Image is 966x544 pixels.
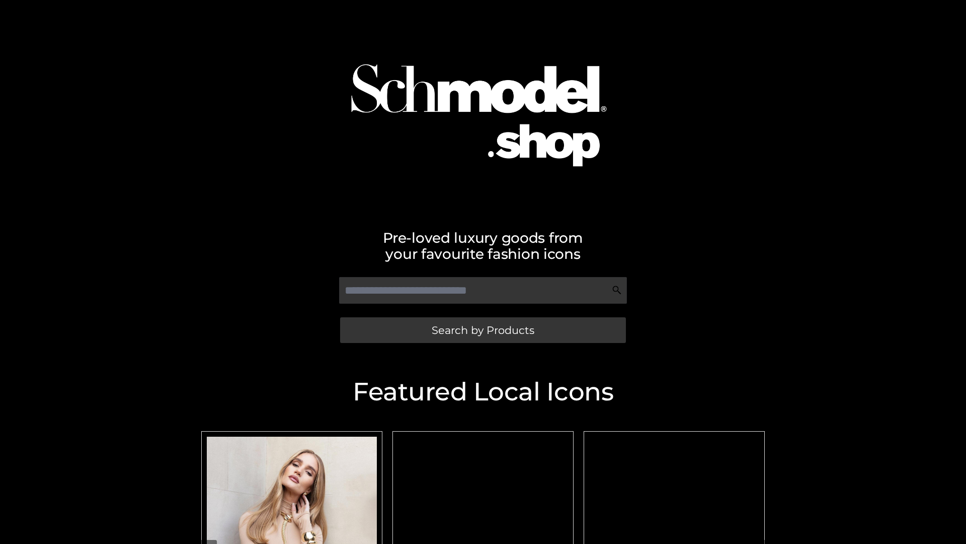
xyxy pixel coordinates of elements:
h2: Pre-loved luxury goods from your favourite fashion icons [196,230,770,262]
a: Search by Products [340,317,626,343]
h2: Featured Local Icons​ [196,379,770,404]
span: Search by Products [432,325,534,335]
img: Search Icon [612,285,622,295]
